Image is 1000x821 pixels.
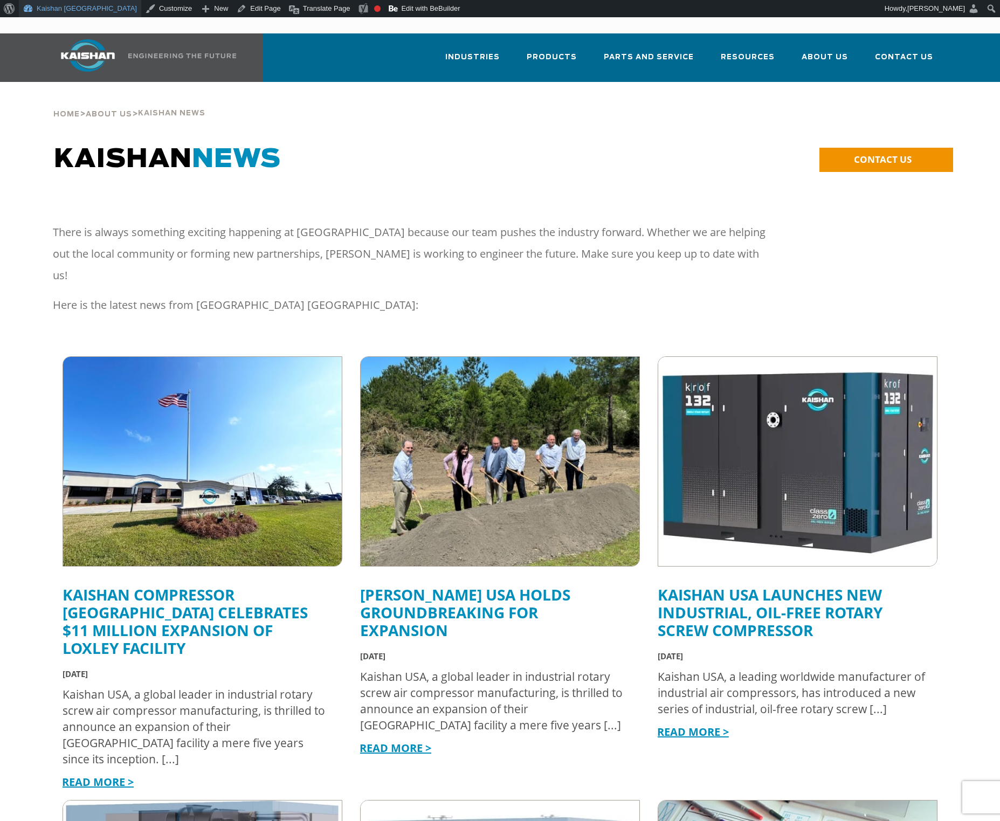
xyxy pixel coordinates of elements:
img: kaishan groundbreaking for expansion [361,357,639,566]
span: NEWS [192,147,281,173]
a: Parts and Service [604,43,694,80]
a: Kaishan USA [47,33,238,82]
a: READ MORE > [657,725,729,739]
div: > > [53,82,205,123]
span: [DATE] [360,651,385,661]
span: Home [53,111,80,118]
a: Products [527,43,577,80]
div: Kaishan USA, a global leader in industrial rotary screw air compressor manufacturing, is thrilled... [63,686,332,767]
a: Kaishan USA Launches New Industrial, Oil-Free Rotary Screw Compressor [658,584,882,640]
a: About Us [86,109,132,119]
span: Industries [445,51,500,64]
span: KAISHAN [54,147,281,173]
span: Contact Us [875,51,933,64]
span: [DATE] [63,668,88,679]
span: Parts and Service [604,51,694,64]
span: About Us [86,111,132,118]
a: READ MORE > [62,775,134,789]
img: krof 32 [658,357,937,566]
img: Engineering the future [128,53,236,58]
p: Here is the latest news from [GEOGRAPHIC_DATA] [GEOGRAPHIC_DATA]: [53,294,765,316]
div: Kaishan USA, a global leader in industrial rotary screw air compressor manufacturing, is thrilled... [360,668,629,733]
div: Focus keyphrase not set [374,5,381,12]
span: Products [527,51,577,64]
div: Kaishan USA, a leading worldwide manufacturer of industrial air compressors, has introduced a new... [658,668,927,717]
span: Kaishan News [138,110,205,117]
span: CONTACT US [854,153,912,165]
span: Resources [721,51,775,64]
a: READ MORE > [360,741,431,755]
span: [PERSON_NAME] [907,4,965,12]
p: There is always something exciting happening at [GEOGRAPHIC_DATA] because our team pushes the ind... [53,222,765,286]
a: Contact Us [875,43,933,80]
span: [DATE] [658,651,683,661]
a: [PERSON_NAME] USA Holds Groundbreaking for Expansion [360,584,570,640]
a: Resources [721,43,775,80]
a: Industries [445,43,500,80]
a: Kaishan Compressor [GEOGRAPHIC_DATA] Celebrates $11 Million Expansion of Loxley Facility [63,584,308,658]
img: kaishan logo [47,39,128,72]
a: CONTACT US [819,148,953,172]
span: About Us [802,51,848,64]
a: Home [53,109,80,119]
a: About Us [802,43,848,80]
